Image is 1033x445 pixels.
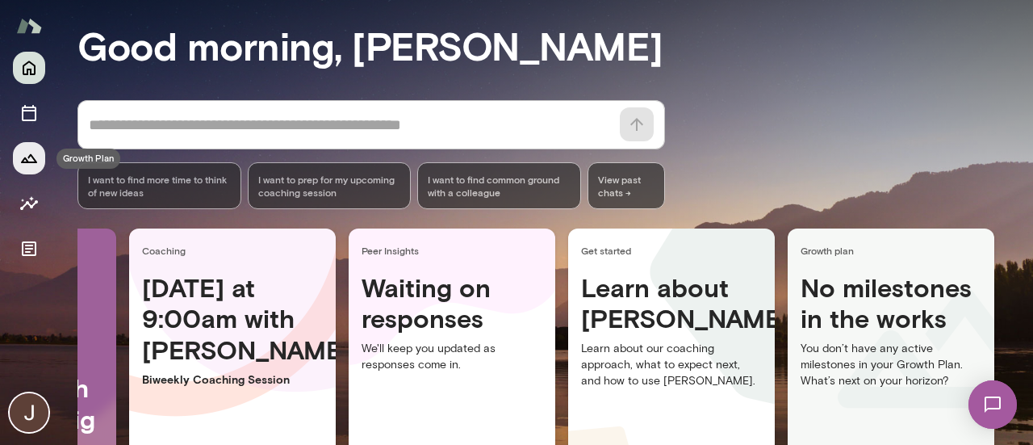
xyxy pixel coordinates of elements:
[16,10,42,41] img: Mento
[581,244,768,257] span: Get started
[77,162,241,209] div: I want to find more time to think of new ideas
[13,52,45,84] button: Home
[248,162,412,209] div: I want to prep for my upcoming coaching session
[362,272,542,334] h4: Waiting on responses
[13,233,45,265] button: Documents
[10,393,48,432] img: Jarrod Ross
[428,173,571,199] span: I want to find common ground with a colleague
[142,372,323,388] p: Biweekly Coaching Session
[13,187,45,220] button: Insights
[801,341,981,389] p: You don’t have any active milestones in your Growth Plan. What’s next on your horizon?
[88,173,231,199] span: I want to find more time to think of new ideas
[581,341,762,389] p: Learn about our coaching approach, what to expect next, and how to use [PERSON_NAME].
[142,272,323,365] h4: [DATE] at 9:00am with [PERSON_NAME]
[362,244,549,257] span: Peer Insights
[417,162,581,209] div: I want to find common ground with a colleague
[56,149,120,169] div: Growth Plan
[77,23,1033,68] h3: Good morning, [PERSON_NAME]
[801,272,981,341] h4: No milestones in the works
[362,341,542,373] p: We'll keep you updated as responses come in.
[801,244,988,257] span: Growth plan
[258,173,401,199] span: I want to prep for my upcoming coaching session
[13,97,45,129] button: Sessions
[142,244,329,257] span: Coaching
[581,272,762,334] h4: Learn about [PERSON_NAME]
[588,162,665,209] span: View past chats ->
[13,142,45,174] button: Growth Plan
